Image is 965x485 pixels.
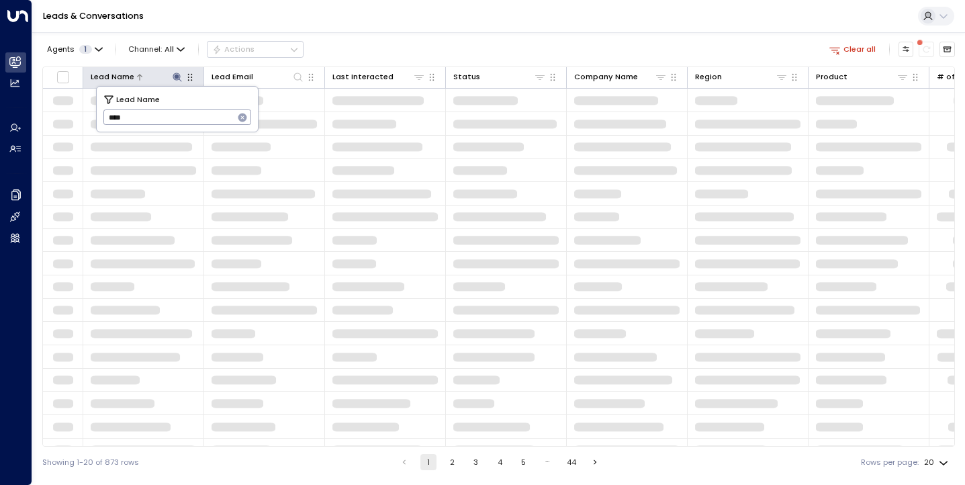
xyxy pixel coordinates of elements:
[207,41,304,57] button: Actions
[42,42,106,56] button: Agents1
[116,93,160,105] span: Lead Name
[79,45,92,54] span: 1
[516,454,532,470] button: Go to page 5
[695,71,788,83] div: Region
[539,454,555,470] div: …
[165,45,174,54] span: All
[396,454,604,470] nav: pagination navigation
[91,71,134,83] div: Lead Name
[47,46,75,53] span: Agents
[453,71,546,83] div: Status
[825,42,880,56] button: Clear all
[588,454,604,470] button: Go to next page
[420,454,436,470] button: page 1
[43,10,144,21] a: Leads & Conversations
[695,71,722,83] div: Region
[816,71,847,83] div: Product
[332,71,425,83] div: Last Interacted
[899,42,914,57] button: Customize
[332,71,394,83] div: Last Interacted
[444,454,460,470] button: Go to page 2
[919,42,934,57] span: There are new threads available. Refresh the grid to view the latest updates.
[42,457,139,468] div: Showing 1-20 of 873 rows
[212,71,253,83] div: Lead Email
[124,42,189,56] button: Channel:All
[939,42,955,57] button: Archived Leads
[212,44,255,54] div: Actions
[816,71,909,83] div: Product
[453,71,480,83] div: Status
[492,454,508,470] button: Go to page 4
[861,457,919,468] label: Rows per page:
[212,71,304,83] div: Lead Email
[574,71,667,83] div: Company Name
[91,71,183,83] div: Lead Name
[563,454,580,470] button: Go to page 44
[207,41,304,57] div: Button group with a nested menu
[574,71,638,83] div: Company Name
[124,42,189,56] span: Channel:
[468,454,484,470] button: Go to page 3
[924,454,951,471] div: 20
